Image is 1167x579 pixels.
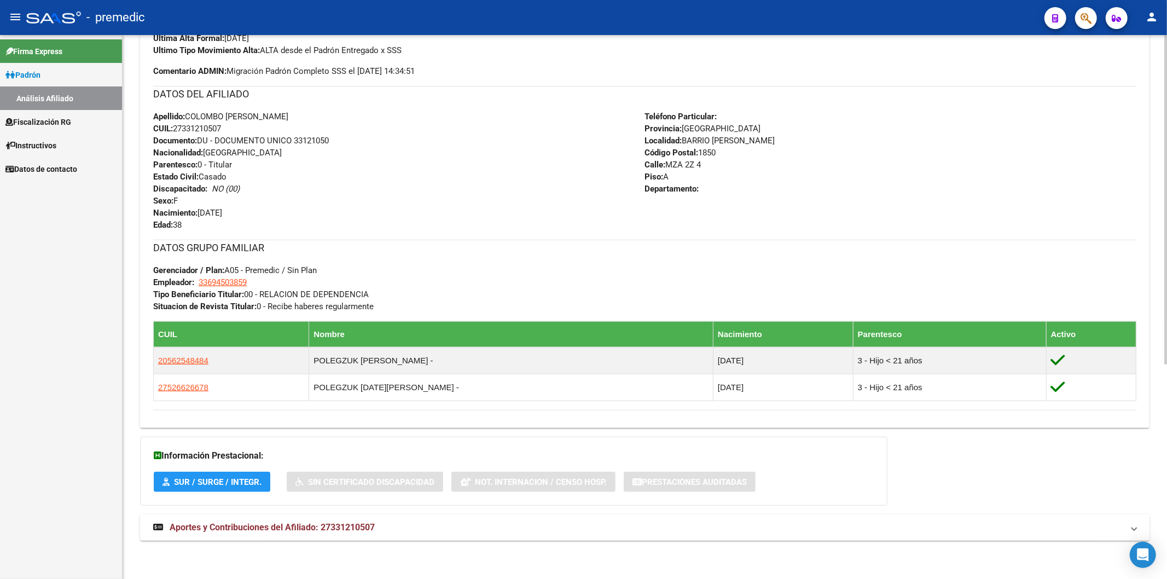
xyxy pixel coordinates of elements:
[5,116,71,128] span: Fiscalización RG
[154,472,270,492] button: SUR / SURGE / INTEGR.
[5,69,40,81] span: Padrón
[153,148,203,158] strong: Nacionalidad:
[153,86,1136,102] h3: DATOS DEL AFILIADO
[5,45,62,57] span: Firma Express
[153,265,224,275] strong: Gerenciador / Plan:
[645,148,716,158] span: 1850
[154,448,874,464] h3: Información Prestacional:
[713,347,854,374] td: [DATE]
[309,374,713,401] td: POLEGZUK [DATE][PERSON_NAME] -
[153,148,282,158] span: [GEOGRAPHIC_DATA]
[645,136,775,146] span: BARRIO [PERSON_NAME]
[153,172,227,182] span: Casado
[853,347,1046,374] td: 3 - Hijo < 21 años
[645,124,682,134] strong: Provincia:
[853,374,1046,401] td: 3 - Hijo < 21 años
[153,66,227,76] strong: Comentario ADMIN:
[153,160,232,170] span: 0 - Titular
[645,160,701,170] span: MZA 2Z 4
[153,124,173,134] strong: CUIL:
[153,136,197,146] strong: Documento:
[645,148,699,158] strong: Código Postal:
[174,477,262,487] span: SUR / SURGE / INTEGR.
[153,112,185,121] strong: Apellido:
[153,160,198,170] strong: Parentesco:
[153,184,207,194] strong: Discapacitado:
[624,472,756,492] button: Prestaciones Auditadas
[153,172,199,182] strong: Estado Civil:
[153,265,317,275] span: A05 - Premedic / Sin Plan
[153,220,182,230] span: 38
[199,277,247,287] span: 33694503859
[158,383,208,392] span: 27526626678
[451,472,616,492] button: Not. Internacion / Censo Hosp.
[212,184,240,194] i: NO (00)
[1145,10,1158,24] mat-icon: person
[308,477,434,487] span: Sin Certificado Discapacidad
[9,10,22,24] mat-icon: menu
[853,321,1046,347] th: Parentesco
[1130,542,1156,568] div: Open Intercom Messenger
[645,172,669,182] span: A
[309,321,713,347] th: Nombre
[153,136,329,146] span: DU - DOCUMENTO UNICO 33121050
[645,160,666,170] strong: Calle:
[153,289,244,299] strong: Tipo Beneficiario Titular:
[153,208,222,218] span: [DATE]
[153,196,173,206] strong: Sexo:
[153,277,194,287] strong: Empleador:
[642,477,747,487] span: Prestaciones Auditadas
[5,140,56,152] span: Instructivos
[645,124,761,134] span: [GEOGRAPHIC_DATA]
[5,163,77,175] span: Datos de contacto
[713,321,854,347] th: Nacimiento
[153,220,173,230] strong: Edad:
[154,321,309,347] th: CUIL
[153,196,178,206] span: F
[140,514,1149,541] mat-expansion-panel-header: Aportes y Contribuciones del Afiliado: 27331210507
[309,347,713,374] td: POLEGZUK [PERSON_NAME] -
[713,374,854,401] td: [DATE]
[170,522,375,532] span: Aportes y Contribuciones del Afiliado: 27331210507
[153,302,374,311] span: 0 - Recibe haberes regularmente
[645,136,682,146] strong: Localidad:
[158,356,208,365] span: 20562548484
[86,5,145,30] span: - premedic
[1046,321,1136,347] th: Activo
[153,124,221,134] span: 27331210507
[153,33,249,43] span: [DATE]
[645,172,664,182] strong: Piso:
[153,240,1136,256] h3: DATOS GRUPO FAMILIAR
[287,472,443,492] button: Sin Certificado Discapacidad
[645,184,699,194] strong: Departamento:
[645,112,717,121] strong: Teléfono Particular:
[153,45,260,55] strong: Ultimo Tipo Movimiento Alta:
[153,65,415,77] span: Migración Padrón Completo SSS el [DATE] 14:34:51
[153,289,369,299] span: 00 - RELACION DE DEPENDENCIA
[153,112,288,121] span: COLOMBO [PERSON_NAME]
[153,33,224,43] strong: Última Alta Formal:
[153,208,198,218] strong: Nacimiento:
[153,45,402,55] span: ALTA desde el Padrón Entregado x SSS
[475,477,607,487] span: Not. Internacion / Censo Hosp.
[153,302,257,311] strong: Situacion de Revista Titular:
